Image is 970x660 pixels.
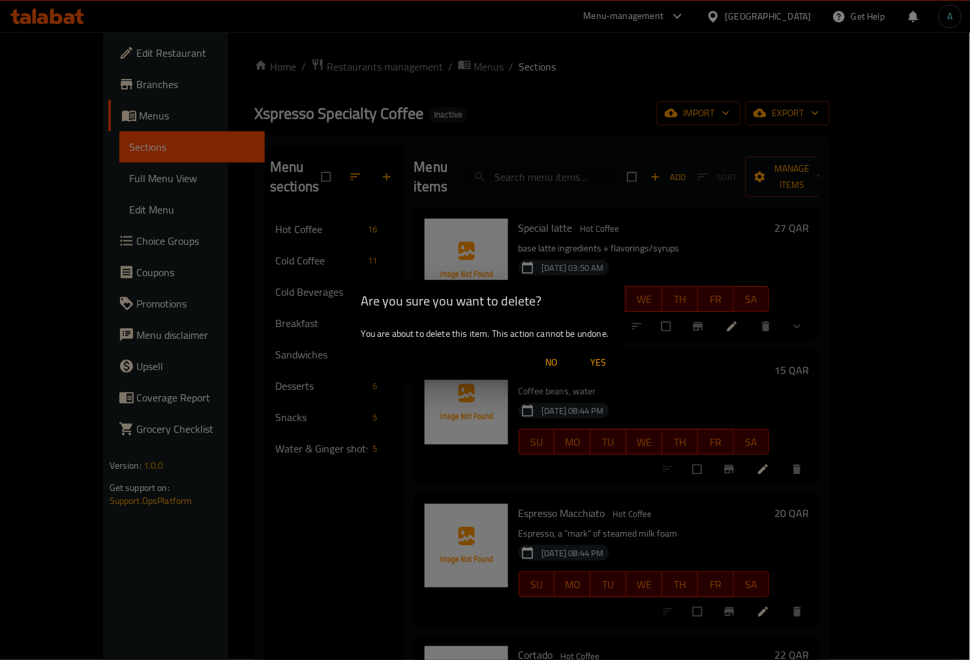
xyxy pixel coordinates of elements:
[577,351,619,375] button: Yes
[346,322,625,345] div: You are about to delete this item. This action cannot be undone.
[361,291,609,311] h2: Are you sure you want to delete?
[530,351,572,375] button: No
[583,354,614,371] span: Yes
[536,354,567,371] span: No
